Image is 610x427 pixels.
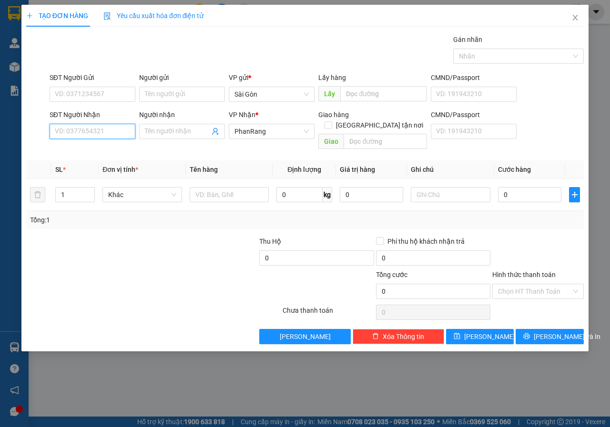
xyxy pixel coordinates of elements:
[12,68,54,99] li: 0933 539 179,0933 570 979
[229,72,315,83] div: VP gửi
[454,333,460,340] span: save
[12,5,43,34] b: Thiện Trí
[259,329,351,344] button: [PERSON_NAME]
[26,12,88,20] span: TẠO ĐƠN HÀNG
[190,166,218,173] span: Tên hàng
[569,191,579,199] span: plus
[26,12,33,19] span: plus
[411,187,490,202] input: Ghi Chú
[453,36,482,43] label: Gán nhãn
[384,236,468,247] span: Phí thu hộ khách nhận trả
[523,333,530,340] span: printer
[372,333,379,340] span: delete
[30,187,45,202] button: delete
[383,331,424,342] span: Xóa Thông tin
[234,87,309,101] span: Sài Gòn
[571,14,579,21] span: close
[318,111,349,119] span: Giao hàng
[323,187,332,202] span: kg
[55,166,63,173] span: SL
[431,109,517,120] div: CMND/Passport
[318,74,346,81] span: Lấy hàng
[492,271,556,278] label: Hình thức thanh toán
[280,331,331,342] span: [PERSON_NAME]
[407,160,494,179] th: Ghi chú
[569,187,580,202] button: plus
[431,72,517,83] div: CMND/Passport
[102,166,138,173] span: Đơn vị tính
[212,128,219,135] span: user-add
[30,215,236,225] div: Tổng: 1
[229,111,255,119] span: VP Nhận
[12,38,19,45] span: environment
[318,134,344,149] span: Giao
[259,238,281,245] span: Thu Hộ
[376,271,407,278] span: Tổng cước
[139,72,225,83] div: Người gửi
[562,5,589,31] button: Close
[103,12,111,20] img: icon
[12,70,19,76] span: phone
[340,86,427,101] input: Dọc đường
[190,187,269,202] input: VD: Bàn, Ghế
[446,329,514,344] button: save[PERSON_NAME]
[516,329,584,344] button: printer[PERSON_NAME] và In
[50,72,135,83] div: SĐT Người Gửi
[50,109,135,120] div: SĐT Người Nhận
[108,188,176,202] span: Khác
[340,187,403,202] input: 0
[12,36,54,68] li: 43 Hoàng [PERSON_NAME], P. 12
[318,86,340,101] span: Lấy
[353,329,444,344] button: deleteXóa Thông tin
[340,166,375,173] span: Giá trị hàng
[282,305,375,322] div: Chưa thanh toán
[234,124,309,139] span: PhanRang
[534,331,600,342] span: [PERSON_NAME] và In
[103,12,204,20] span: Yêu cầu xuất hóa đơn điện tử
[139,109,225,120] div: Người nhận
[332,120,427,130] span: [GEOGRAPHIC_DATA] tận nơi
[344,134,427,149] input: Dọc đường
[498,166,531,173] span: Cước hàng
[464,331,515,342] span: [PERSON_NAME]
[287,166,321,173] span: Định lượng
